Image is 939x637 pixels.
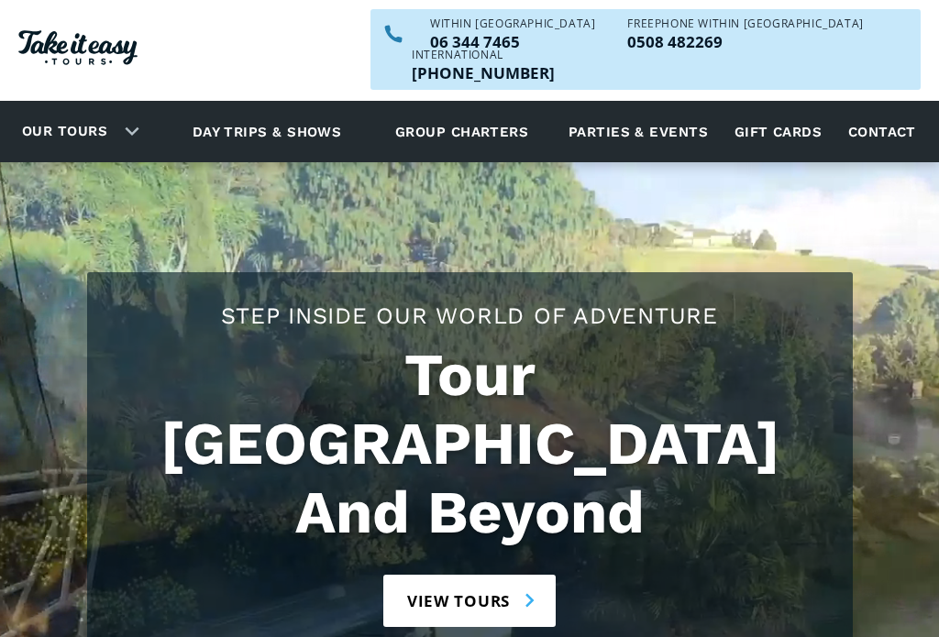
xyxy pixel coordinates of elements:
a: Gift cards [725,107,832,158]
a: View tours [383,576,557,628]
a: Our tours [8,111,121,154]
a: Parties & events [559,107,717,158]
a: Call us freephone within NZ on 0508482269 [627,35,863,50]
h1: Tour [GEOGRAPHIC_DATA] And Beyond [105,342,834,548]
a: Call us within NZ on 063447465 [430,35,595,50]
p: 06 344 7465 [430,35,595,50]
div: WITHIN [GEOGRAPHIC_DATA] [430,19,595,30]
div: Freephone WITHIN [GEOGRAPHIC_DATA] [627,19,863,30]
a: Call us outside of NZ on +6463447465 [412,66,555,82]
h2: Step Inside Our World Of Adventure [105,301,834,333]
a: Group charters [372,107,551,158]
p: 0508 482269 [627,35,863,50]
img: Take it easy Tours logo [18,31,138,66]
a: Contact [839,107,925,158]
p: [PHONE_NUMBER] [412,66,555,82]
a: Homepage [18,22,138,80]
div: International [412,50,555,61]
a: Day trips & shows [170,107,365,158]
